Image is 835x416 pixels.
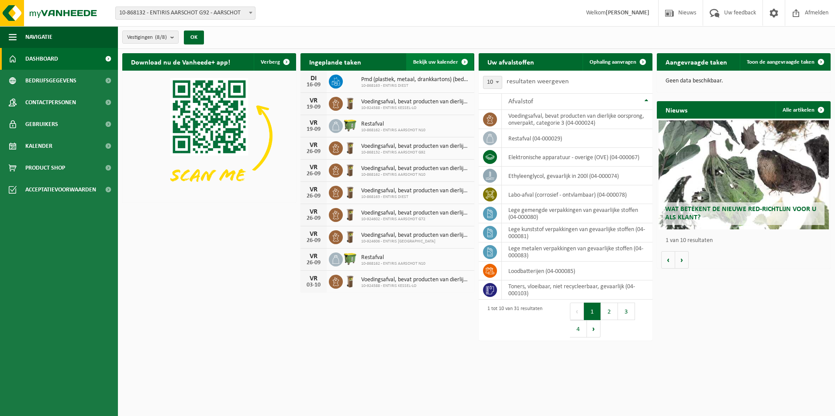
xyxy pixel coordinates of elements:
[661,251,675,269] button: Vorige
[361,261,425,266] span: 10-868162 - ENTIRIS AARSCHOT N10
[606,10,649,16] strong: [PERSON_NAME]
[343,251,358,266] img: WB-1100-HPE-GN-50
[361,106,470,111] span: 10-924588 - ENTIRIS KESSEL-LO
[601,303,618,320] button: 2
[590,59,636,65] span: Ophaling aanvragen
[305,126,322,133] div: 19-09
[675,251,689,269] button: Volgende
[666,78,822,84] p: Geen data beschikbaar.
[184,31,204,44] button: OK
[479,53,543,70] h2: Uw afvalstoffen
[261,59,280,65] span: Verberg
[570,320,587,338] button: 4
[305,142,322,149] div: VR
[361,217,470,222] span: 10-924602 - ENTIRIS AARSCHOT G72
[657,101,696,118] h2: Nieuws
[361,172,470,177] span: 10-868162 - ENTIRIS AARSCHOT N10
[305,164,322,171] div: VR
[305,231,322,238] div: VR
[502,185,652,204] td: labo-afval (corrosief - ontvlambaar) (04-000078)
[361,128,425,133] span: 10-868162 - ENTIRIS AARSCHOT N10
[305,171,322,177] div: 26-09
[413,59,458,65] span: Bekijk uw kalender
[665,206,816,221] span: Wat betekent de nieuwe RED-richtlijn voor u als klant?
[25,179,96,201] span: Acceptatievoorwaarden
[361,210,470,217] span: Voedingsafval, bevat producten van dierlijke oorsprong, onverpakt, categorie 3
[25,70,76,92] span: Bedrijfsgegevens
[508,98,533,105] span: Afvalstof
[583,53,652,71] a: Ophaling aanvragen
[305,260,322,266] div: 26-09
[122,31,179,44] button: Vestigingen(8/8)
[361,150,470,155] span: 10-868132 - ENTIRIS AARSCHOT G92
[502,242,652,262] td: lege metalen verpakkingen van gevaarlijke stoffen (04-000083)
[570,303,584,320] button: Previous
[502,129,652,148] td: restafval (04-000029)
[343,162,358,177] img: WB-0140-HPE-BN-01
[25,26,52,48] span: Navigatie
[657,53,736,70] h2: Aangevraagde taken
[122,53,239,70] h2: Download nu de Vanheede+ app!
[361,99,470,106] span: Voedingsafval, bevat producten van dierlijke oorsprong, onverpakt, categorie 3
[483,76,502,89] span: 10
[502,148,652,167] td: elektronische apparatuur - overige (OVE) (04-000067)
[115,7,255,20] span: 10-868132 - ENTIRIS AARSCHOT G92 - AARSCHOT
[305,186,322,193] div: VR
[502,223,652,242] td: lege kunststof verpakkingen van gevaarlijke stoffen (04-000081)
[507,78,569,85] label: resultaten weergeven
[747,59,814,65] span: Toon de aangevraagde taken
[122,71,296,201] img: Download de VHEPlus App
[25,157,65,179] span: Product Shop
[361,188,470,194] span: Voedingsafval, bevat producten van dierlijke oorsprong, onverpakt, categorie 3
[343,140,358,155] img: WB-0140-HPE-BN-01
[361,194,470,200] span: 10-868163 - ENTIRIS DIEST
[502,204,652,223] td: lege gemengde verpakkingen van gevaarlijke stoffen (04-000080)
[343,184,358,199] img: WB-0140-HPE-BN-01
[361,232,470,239] span: Voedingsafval, bevat producten van dierlijke oorsprong, onverpakt, categorie 3
[155,34,167,40] count: (8/8)
[305,119,322,126] div: VR
[254,53,295,71] button: Verberg
[361,239,470,244] span: 10-924606 - ENTIRIS [GEOGRAPHIC_DATA]
[343,207,358,222] img: WB-0140-HPE-BN-01
[116,7,255,19] span: 10-868132 - ENTIRIS AARSCHOT G92 - AARSCHOT
[343,229,358,244] img: WB-0140-HPE-BN-01
[305,208,322,215] div: VR
[343,95,358,110] img: WB-0140-HPE-BN-01
[305,282,322,288] div: 03-10
[305,97,322,104] div: VR
[587,320,600,338] button: Next
[618,303,635,320] button: 3
[343,273,358,288] img: WB-0140-HPE-BN-01
[305,75,322,82] div: DI
[361,254,425,261] span: Restafval
[361,143,470,150] span: Voedingsafval, bevat producten van dierlijke oorsprong, onverpakt, categorie 3
[25,92,76,113] span: Contactpersonen
[406,53,473,71] a: Bekijk uw kalender
[25,135,52,157] span: Kalender
[127,31,167,44] span: Vestigingen
[361,276,470,283] span: Voedingsafval, bevat producten van dierlijke oorsprong, onverpakt, categorie 3
[25,113,58,135] span: Gebruikers
[305,193,322,199] div: 26-09
[502,167,652,185] td: ethyleenglycol, gevaarlijk in 200l (04-000074)
[25,48,58,70] span: Dashboard
[502,280,652,300] td: toners, vloeibaar, niet recycleerbaar, gevaarlijk (04-000103)
[305,238,322,244] div: 26-09
[361,76,470,83] span: Pmd (plastiek, metaal, drankkartons) (bedrijven)
[361,283,470,289] span: 10-924588 - ENTIRIS KESSEL-LO
[776,101,830,119] a: Alle artikelen
[305,215,322,222] div: 26-09
[740,53,830,71] a: Toon de aangevraagde taken
[361,165,470,172] span: Voedingsafval, bevat producten van dierlijke oorsprong, onverpakt, categorie 3
[361,121,425,128] span: Restafval
[305,275,322,282] div: VR
[502,262,652,280] td: loodbatterijen (04-000085)
[483,302,542,338] div: 1 tot 10 van 31 resultaten
[305,253,322,260] div: VR
[305,82,322,88] div: 16-09
[305,149,322,155] div: 26-09
[361,83,470,89] span: 10-868163 - ENTIRIS DIEST
[502,110,652,129] td: voedingsafval, bevat producten van dierlijke oorsprong, onverpakt, categorie 3 (04-000024)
